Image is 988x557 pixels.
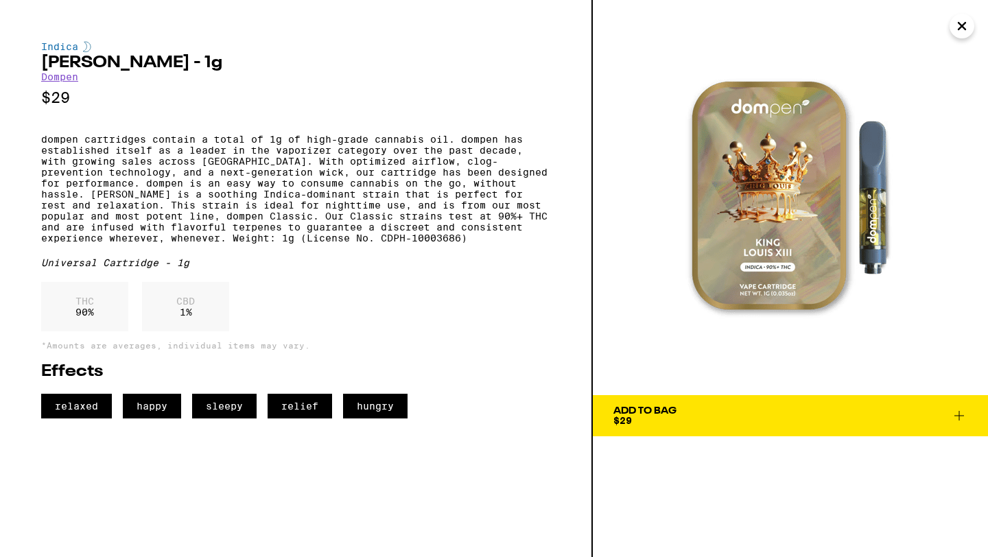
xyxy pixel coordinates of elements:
[192,394,257,418] span: sleepy
[176,296,195,307] p: CBD
[613,406,677,416] div: Add To Bag
[8,10,99,21] span: Hi. Need any help?
[142,282,229,331] div: 1 %
[41,71,78,82] a: Dompen
[593,395,988,436] button: Add To Bag$29
[75,296,94,307] p: THC
[41,282,128,331] div: 90 %
[343,394,408,418] span: hungry
[268,394,332,418] span: relief
[950,14,974,38] button: Close
[41,341,550,350] p: *Amounts are averages, individual items may vary.
[41,364,550,380] h2: Effects
[41,55,550,71] h2: [PERSON_NAME] - 1g
[41,89,550,106] p: $29
[41,257,550,268] div: Universal Cartridge - 1g
[123,394,181,418] span: happy
[83,41,91,52] img: indicaColor.svg
[41,134,550,244] p: dompen cartridges contain a total of 1g of high-grade cannabis oil. dompen has established itself...
[41,394,112,418] span: relaxed
[41,41,550,52] div: Indica
[613,415,632,426] span: $29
